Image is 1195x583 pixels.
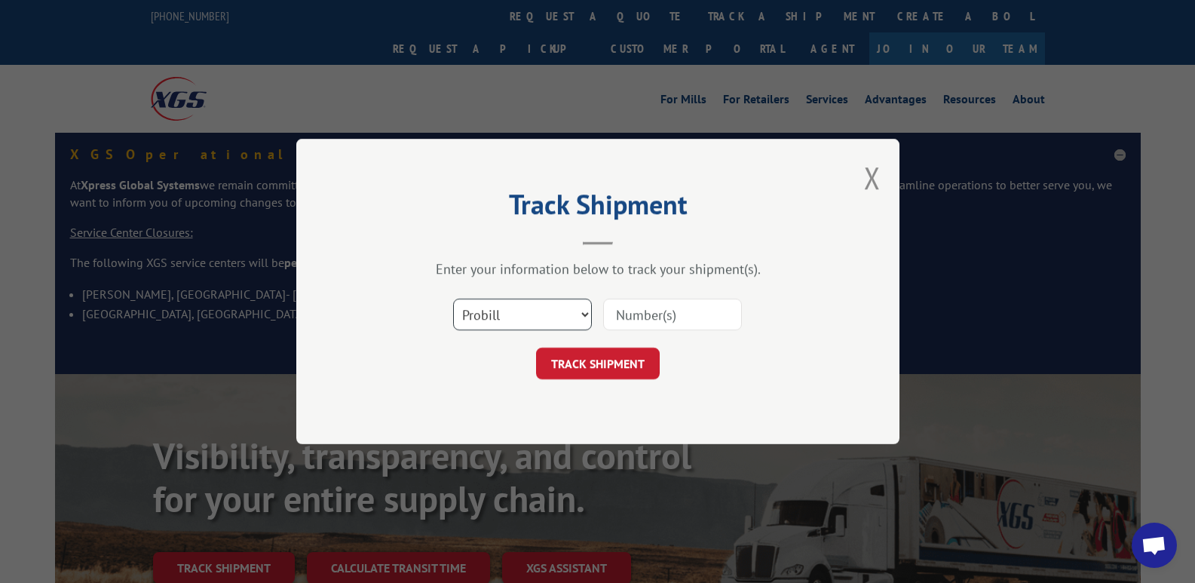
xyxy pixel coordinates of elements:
h2: Track Shipment [372,194,824,222]
a: Open chat [1132,523,1177,568]
input: Number(s) [603,299,742,330]
button: Close modal [864,158,881,198]
button: TRACK SHIPMENT [536,348,660,379]
div: Enter your information below to track your shipment(s). [372,260,824,278]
